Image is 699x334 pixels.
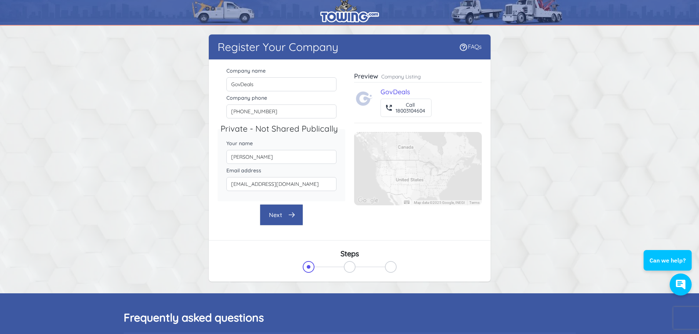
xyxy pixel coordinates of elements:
h3: Steps [218,249,482,258]
div: Call 18003104604 [396,102,425,114]
label: Your name [226,140,336,147]
p: Company Listing [381,73,421,80]
h3: Preview [354,72,378,81]
label: Company name [226,67,336,74]
h1: Register Your Company [218,40,338,54]
span: Map data ©2025 Google, INEGI [414,201,465,205]
button: Call18003104604 [381,99,432,117]
button: Keyboard shortcuts [404,201,409,204]
img: Google [356,196,380,205]
label: Company phone [226,94,336,102]
a: Open this area in Google Maps (opens a new window) [356,196,380,205]
label: Email address [226,167,336,174]
legend: Private - Not Shared Publically [221,123,348,135]
button: Next [260,204,303,225]
a: FAQs [459,43,482,50]
img: Towing.com Logo [356,90,373,107]
a: Terms (opens in new tab) [469,201,480,205]
a: GovDeals [381,88,410,96]
iframe: Conversations [639,230,699,303]
h2: Frequently asked questions [124,311,576,324]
